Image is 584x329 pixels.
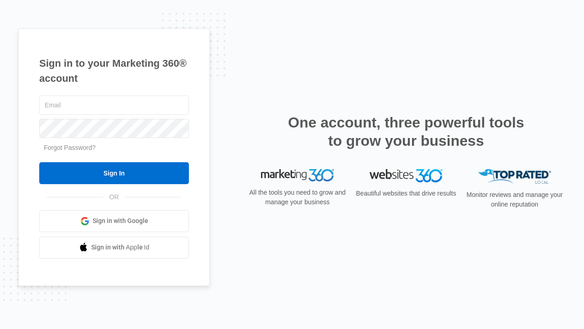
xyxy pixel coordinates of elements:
[370,169,443,182] img: Websites 360
[246,188,349,207] p: All the tools you need to grow and manage your business
[91,243,150,252] span: Sign in with Apple Id
[39,210,189,232] a: Sign in with Google
[478,169,551,184] img: Top Rated Local
[39,96,189,115] input: Email
[464,190,566,209] p: Monitor reviews and manage your online reputation
[103,192,125,202] span: OR
[39,162,189,184] input: Sign In
[261,169,334,182] img: Marketing 360
[39,56,189,86] h1: Sign in to your Marketing 360® account
[44,144,96,151] a: Forgot Password?
[285,113,527,150] h2: One account, three powerful tools to grow your business
[39,237,189,259] a: Sign in with Apple Id
[93,216,148,226] span: Sign in with Google
[355,189,457,198] p: Beautiful websites that drive results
